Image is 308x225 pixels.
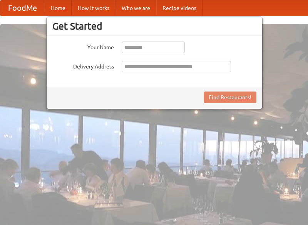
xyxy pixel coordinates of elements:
a: Home [45,0,72,16]
button: Find Restaurants! [204,92,256,103]
label: Delivery Address [52,61,114,70]
a: How it works [72,0,115,16]
a: FoodMe [0,0,45,16]
h3: Get Started [52,20,256,32]
label: Your Name [52,42,114,51]
a: Who we are [115,0,156,16]
a: Recipe videos [156,0,203,16]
